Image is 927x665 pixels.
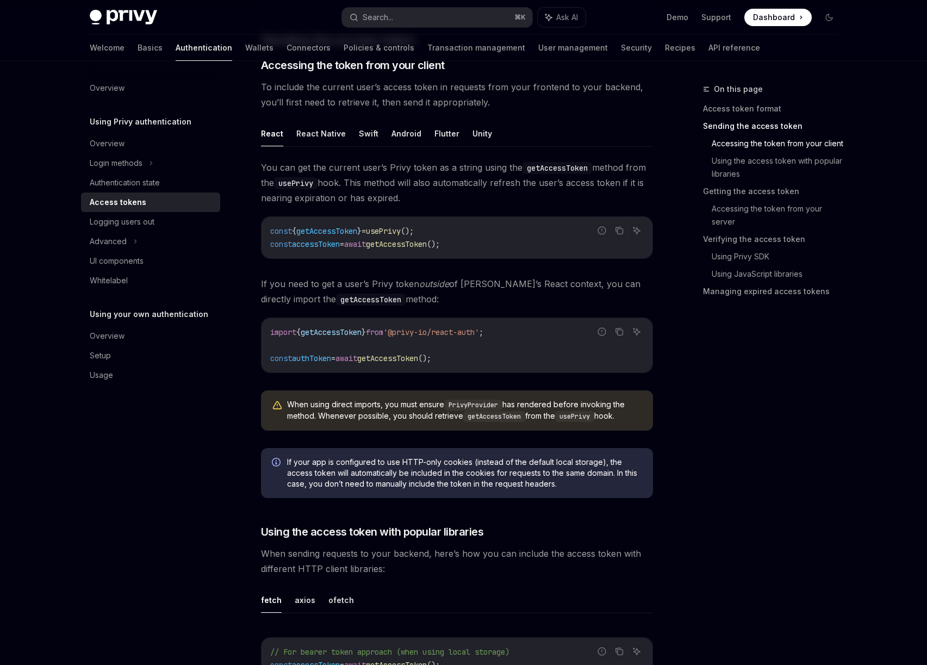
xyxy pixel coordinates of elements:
[630,223,644,238] button: Ask AI
[90,82,125,95] div: Overview
[595,223,609,238] button: Report incorrect code
[90,35,125,61] a: Welcome
[538,8,586,27] button: Ask AI
[595,325,609,339] button: Report incorrect code
[270,327,296,337] span: import
[703,283,847,300] a: Managing expired access tokens
[335,353,357,363] span: await
[90,137,125,150] div: Overview
[245,35,273,61] a: Wallets
[261,160,653,206] span: You can get the current user’s Privy token as a string using the method from the hook. This metho...
[444,400,502,411] code: PrivyProvider
[712,248,847,265] a: Using Privy SDK
[363,11,393,24] div: Search...
[292,239,340,249] span: accessToken
[383,327,479,337] span: '@privy-io/react-auth'
[270,647,509,657] span: // For bearer token approach (when using local storage)
[261,524,484,539] span: Using the access token with popular libraries
[287,399,642,422] span: When using direct imports, you must ensure has rendered before invoking the method. Whenever poss...
[90,369,113,382] div: Usage
[272,400,283,411] svg: Warning
[708,35,760,61] a: API reference
[434,121,459,146] button: Flutter
[81,251,220,271] a: UI components
[514,13,526,22] span: ⌘ K
[336,294,406,306] code: getAccessToken
[359,121,378,146] button: Swift
[703,183,847,200] a: Getting the access token
[292,353,331,363] span: authToken
[612,223,626,238] button: Copy the contents from the code block
[357,353,418,363] span: getAccessToken
[270,239,292,249] span: const
[701,12,731,23] a: Support
[90,274,128,287] div: Whitelabel
[522,162,592,174] code: getAccessToken
[261,546,653,576] span: When sending requests to your backend, here’s how you can include the access token with different...
[744,9,812,26] a: Dashboard
[362,327,366,337] span: }
[712,135,847,152] a: Accessing the token from your client
[90,349,111,362] div: Setup
[261,58,445,73] span: Accessing the token from your client
[630,644,644,658] button: Ask AI
[621,35,652,61] a: Security
[328,587,354,613] button: ofetch
[296,226,357,236] span: getAccessToken
[357,226,362,236] span: }
[272,458,283,469] svg: Info
[301,327,362,337] span: getAccessToken
[81,365,220,385] a: Usage
[292,226,296,236] span: {
[344,35,414,61] a: Policies & controls
[712,152,847,183] a: Using the access token with popular libraries
[261,121,283,146] button: React
[665,35,695,61] a: Recipes
[90,254,144,268] div: UI components
[472,121,492,146] button: Unity
[703,231,847,248] a: Verifying the access token
[270,353,292,363] span: const
[81,326,220,346] a: Overview
[612,644,626,658] button: Copy the contents from the code block
[667,12,688,23] a: Demo
[261,276,653,307] span: If you need to get a user’s Privy token of [PERSON_NAME]’s React context, you can directly import...
[90,330,125,343] div: Overview
[296,121,346,146] button: React Native
[90,196,146,209] div: Access tokens
[630,325,644,339] button: Ask AI
[391,121,421,146] button: Android
[287,35,331,61] a: Connectors
[90,235,127,248] div: Advanced
[295,587,315,613] button: axios
[753,12,795,23] span: Dashboard
[555,411,594,422] code: usePrivy
[90,157,142,170] div: Login methods
[287,457,642,489] span: If your app is configured to use HTTP-only cookies (instead of the default local storage), the ac...
[90,215,154,228] div: Logging users out
[90,10,157,25] img: dark logo
[362,226,366,236] span: =
[556,12,578,23] span: Ask AI
[81,271,220,290] a: Whitelabel
[176,35,232,61] a: Authentication
[81,134,220,153] a: Overview
[703,117,847,135] a: Sending the access token
[366,327,383,337] span: from
[81,212,220,232] a: Logging users out
[366,239,427,249] span: getAccessToken
[90,176,160,189] div: Authentication state
[427,35,525,61] a: Transaction management
[427,239,440,249] span: ();
[418,353,431,363] span: ();
[274,177,318,189] code: usePrivy
[261,587,282,613] button: fetch
[270,226,292,236] span: const
[712,200,847,231] a: Accessing the token from your server
[331,353,335,363] span: =
[479,327,483,337] span: ;
[612,325,626,339] button: Copy the contents from the code block
[81,173,220,192] a: Authentication state
[81,78,220,98] a: Overview
[261,79,653,110] span: To include the current user’s access token in requests from your frontend to your backend, you’ll...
